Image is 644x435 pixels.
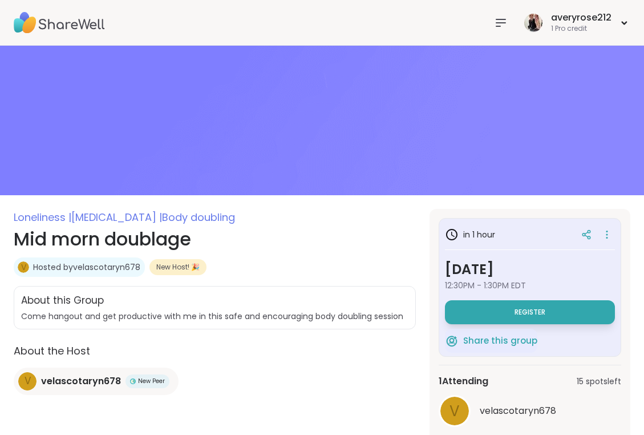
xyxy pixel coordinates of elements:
button: Register [445,300,615,324]
span: velascotaryn678 [41,374,121,388]
button: Share this group [445,329,537,353]
span: v [25,374,31,389]
span: Share this group [463,335,537,348]
div: averyrose212 [551,11,611,24]
span: [MEDICAL_DATA] | [71,210,162,224]
span: Register [515,308,545,317]
div: New Host! 🎉 [149,259,206,275]
img: ShareWell Logomark [445,334,459,348]
a: vvelascotaryn678New PeerNew Peer [14,368,179,395]
span: 1 Attending [439,374,488,388]
span: v [21,261,26,273]
span: New Peer [138,377,165,385]
h3: in 1 hour [445,228,495,241]
h2: About this Group [21,293,104,308]
span: Come hangout and get productive with me in this safe and encouraging body doubling session [21,311,403,322]
h1: Mid morn doublage [14,225,416,253]
span: 15 spots left [577,376,621,388]
span: 12:30PM - 1:30PM EDT [445,280,615,291]
img: ShareWell Nav Logo [14,3,105,43]
img: averyrose212 [524,14,542,32]
a: Hosted byvelascotaryn678 [33,261,140,273]
span: Body doubling [162,210,235,224]
span: velascotaryn678 [480,404,556,418]
img: New Peer [130,378,136,384]
h3: [DATE] [445,259,615,280]
h2: About the Host [14,343,416,359]
div: 1 Pro credit [551,24,611,34]
span: Loneliness | [14,210,71,224]
span: v [449,400,460,422]
a: vvelascotaryn678 [439,395,621,427]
